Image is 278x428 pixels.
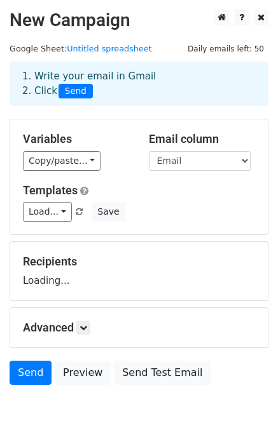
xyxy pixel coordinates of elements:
h5: Email column [149,132,256,146]
span: Daily emails left: 50 [183,42,268,56]
span: Send [59,84,93,99]
div: 1. Write your email in Gmail 2. Click [13,69,265,98]
a: Send Test Email [114,361,211,385]
small: Google Sheet: [10,44,152,53]
a: Templates [23,184,78,197]
a: Load... [23,202,72,222]
a: Daily emails left: 50 [183,44,268,53]
a: Preview [55,361,111,385]
a: Send [10,361,52,385]
div: Loading... [23,255,255,288]
h5: Recipients [23,255,255,269]
a: Copy/paste... [23,151,101,171]
button: Save [92,202,125,222]
h5: Variables [23,132,130,146]
a: Untitled spreadsheet [67,44,151,53]
h2: New Campaign [10,10,268,31]
h5: Advanced [23,321,255,335]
